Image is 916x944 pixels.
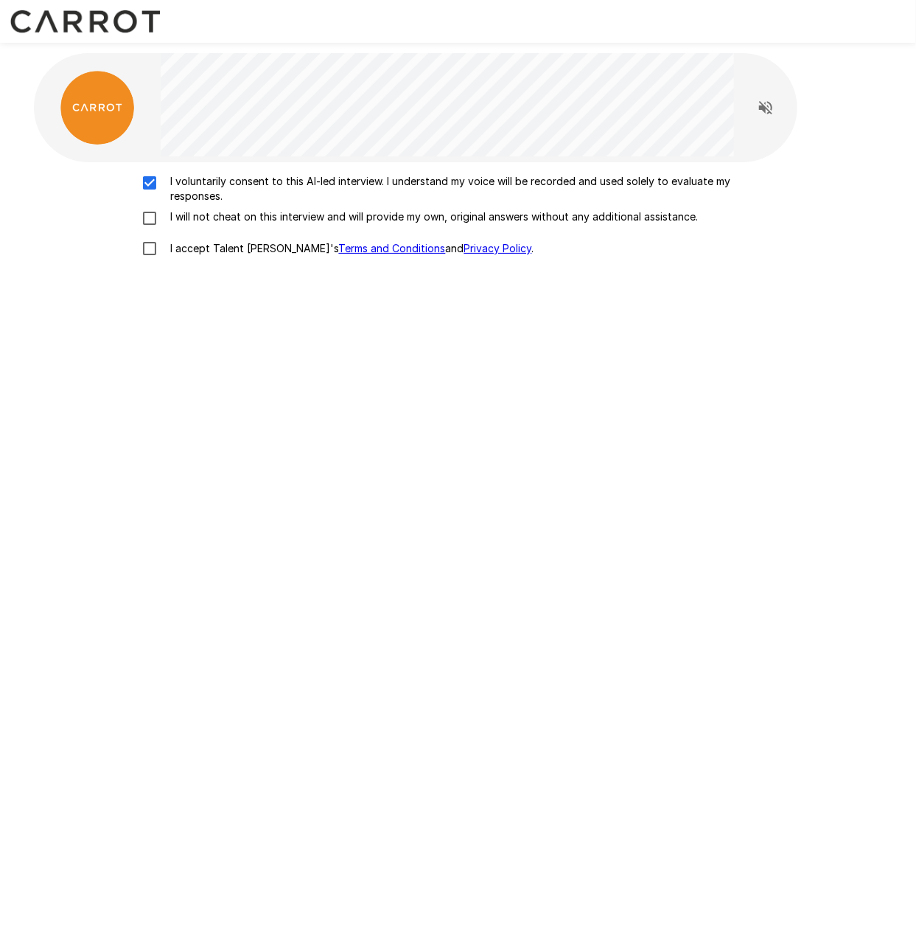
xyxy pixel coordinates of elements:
[165,209,699,224] p: I will not cheat on this interview and will provide my own, original answers without any addition...
[339,242,446,254] a: Terms and Conditions
[751,93,780,122] button: Read questions aloud
[464,242,532,254] a: Privacy Policy
[165,174,783,204] p: I voluntarily consent to this AI-led interview. I understand my voice will be recorded and used s...
[165,241,534,256] p: I accept Talent [PERSON_NAME]'s and .
[60,71,134,145] img: carrot_logo.png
